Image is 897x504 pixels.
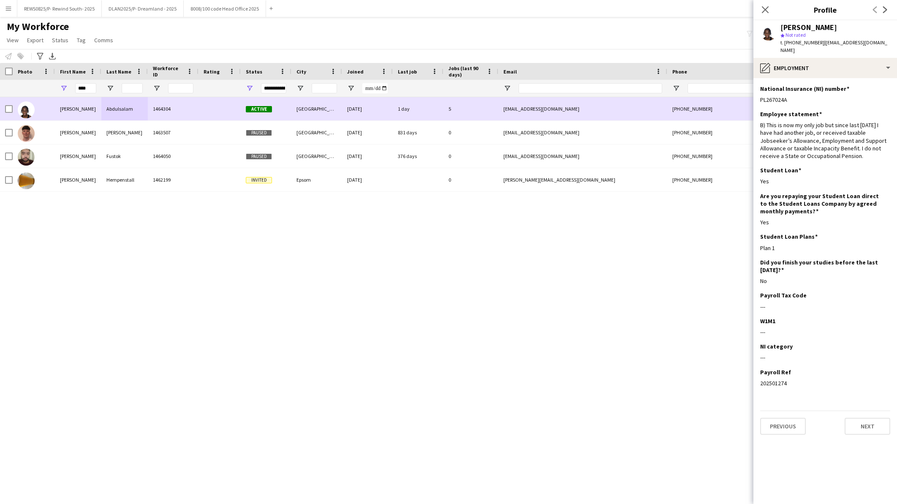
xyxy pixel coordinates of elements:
[760,244,890,252] div: Plan 1
[101,121,148,144] div: [PERSON_NAME]
[760,354,890,361] div: ---
[398,68,417,75] span: Last job
[760,343,793,350] h3: NI category
[760,292,807,299] h3: Payroll Tax Code
[55,121,101,144] div: [PERSON_NAME]
[291,97,342,120] div: [GEOGRAPHIC_DATA]
[753,58,897,78] div: Employment
[17,0,102,17] button: REWS0825/P- Rewind South- 2025
[393,121,443,144] div: 831 days
[667,168,775,191] div: [PHONE_NUMBER]
[347,84,355,92] button: Open Filter Menu
[148,144,198,168] div: 1464050
[101,97,148,120] div: Abdulsalam
[148,168,198,191] div: 1462199
[753,4,897,15] h3: Profile
[393,97,443,120] div: 1 day
[312,83,337,93] input: City Filter Input
[672,68,687,75] span: Phone
[106,84,114,92] button: Open Filter Menu
[667,97,775,120] div: [PHONE_NUMBER]
[246,106,272,112] span: Active
[148,97,198,120] div: 1464304
[760,379,890,387] div: 202501274
[347,68,364,75] span: Joined
[786,32,806,38] span: Not rated
[448,65,483,78] span: Jobs (last 90 days)
[291,121,342,144] div: [GEOGRAPHIC_DATA]
[498,121,667,144] div: [EMAIL_ADDRESS][DOMAIN_NAME]
[148,121,198,144] div: 1463507
[760,368,791,376] h3: Payroll Ref
[503,84,511,92] button: Open Filter Menu
[498,144,667,168] div: [EMAIL_ADDRESS][DOMAIN_NAME]
[246,84,253,92] button: Open Filter Menu
[667,144,775,168] div: [PHONE_NUMBER]
[760,166,801,174] h3: Student Loan
[75,83,96,93] input: First Name Filter Input
[296,68,306,75] span: City
[153,84,160,92] button: Open Filter Menu
[443,97,498,120] div: 5
[296,84,304,92] button: Open Filter Menu
[102,0,184,17] button: DLAN2025/P- Dreamland - 2025
[49,35,72,46] a: Status
[35,51,45,61] app-action-btn: Advanced filters
[760,303,890,311] div: ---
[73,35,89,46] a: Tag
[60,68,86,75] span: First Name
[18,149,35,166] img: adam Fustok
[443,168,498,191] div: 0
[342,168,393,191] div: [DATE]
[780,39,824,46] span: t. [PHONE_NUMBER]
[760,218,890,226] div: Yes
[760,110,822,118] h3: Employee statement
[760,259,883,274] h3: Did you finish your studies before the last [DATE]?
[7,20,69,33] span: My Workforce
[153,65,183,78] span: Workforce ID
[3,35,22,46] a: View
[52,36,68,44] span: Status
[60,84,68,92] button: Open Filter Menu
[760,85,849,93] h3: National Insurance (NI) number
[18,172,35,189] img: Adam Hempenstall
[672,84,680,92] button: Open Filter Menu
[246,68,262,75] span: Status
[498,168,667,191] div: [PERSON_NAME][EMAIL_ADDRESS][DOMAIN_NAME]
[184,0,266,17] button: 8008/100 code Head Office 2025
[24,35,47,46] a: Export
[760,317,775,325] h3: W1M1
[246,153,272,160] span: Paused
[342,121,393,144] div: [DATE]
[291,144,342,168] div: [GEOGRAPHIC_DATA]
[443,121,498,144] div: 0
[362,83,388,93] input: Joined Filter Input
[780,39,887,53] span: | [EMAIL_ADDRESS][DOMAIN_NAME]
[91,35,117,46] a: Comms
[688,83,770,93] input: Phone Filter Input
[519,83,662,93] input: Email Filter Input
[18,125,35,142] img: Adam Anderson
[291,168,342,191] div: Epsom
[760,177,890,185] div: Yes
[101,168,148,191] div: Hempenstall
[18,68,32,75] span: Photo
[246,177,272,183] span: Invited
[443,144,498,168] div: 0
[27,36,43,44] span: Export
[18,101,35,118] img: Adam Abdulsalam
[393,144,443,168] div: 376 days
[122,83,143,93] input: Last Name Filter Input
[101,144,148,168] div: Fustok
[204,68,220,75] span: Rating
[342,97,393,120] div: [DATE]
[55,144,101,168] div: [PERSON_NAME]
[55,97,101,120] div: [PERSON_NAME]
[47,51,57,61] app-action-btn: Export XLSX
[7,36,19,44] span: View
[760,121,890,160] div: B) This is now my only job but since last [DATE] I have had another job, or received taxable Jobs...
[503,68,517,75] span: Email
[845,418,890,435] button: Next
[342,144,393,168] div: [DATE]
[94,36,113,44] span: Comms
